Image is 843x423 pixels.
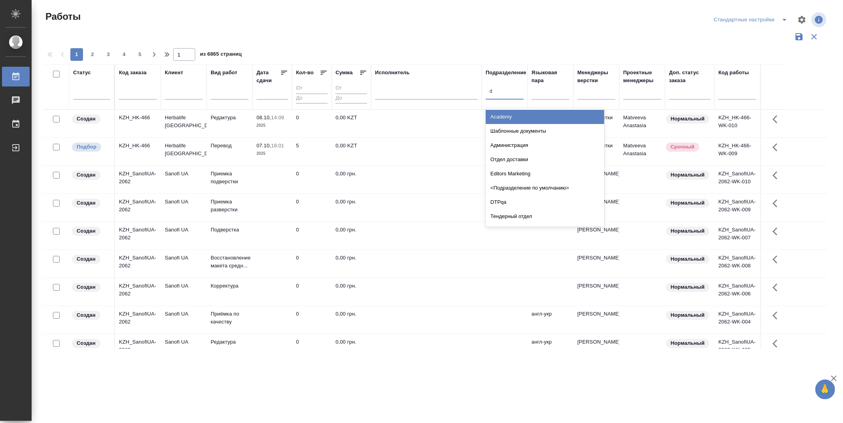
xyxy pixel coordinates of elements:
p: Редактура [211,114,249,122]
p: 2025 [256,122,288,130]
button: 2 [86,48,99,61]
button: Сохранить фильтры [792,29,807,44]
div: Статус [73,69,91,77]
div: Заказ еще не согласован с клиентом, искать исполнителей рано [71,310,110,321]
p: Sanofi UA [165,338,203,346]
p: Создан [77,339,96,347]
p: 08.10, [256,115,271,120]
button: Здесь прячутся важные кнопки [768,222,787,241]
td: 0,00 KZT [332,138,371,165]
p: Нормальный [671,115,705,123]
td: KZH_HK-466-WK-010 [715,110,760,137]
button: 3 [102,48,115,61]
div: KZH_HK-466 [119,114,157,122]
div: Можно подбирать исполнителей [71,142,110,152]
td: 0,00 грн. [332,222,371,250]
p: 07.10, [256,143,271,149]
div: Academy [486,110,604,124]
div: KZH_SanofiUA-2062 [119,338,157,354]
div: Заказ еще не согласован с клиентом, искать исполнителей рано [71,198,110,209]
p: Создан [77,311,96,319]
span: 2 [86,51,99,58]
div: KZH_SanofiUA-2062 [119,198,157,214]
p: Подверстка [211,226,249,234]
div: Код работы [719,69,749,77]
td: 0,00 грн. [332,250,371,278]
p: [PERSON_NAME] [577,170,615,178]
p: Приёмка по качеству [211,310,249,326]
td: 0,00 грн. [332,306,371,334]
p: Нормальный [671,171,705,179]
p: [PERSON_NAME] [577,226,615,234]
td: 0 [292,110,332,137]
td: KZH_SanofiUA-2062-WK-008 [715,250,760,278]
td: KZH_SanofiUA-2062-WK-005 [715,334,760,362]
td: KZH_SanofiUA-2062-WK-006 [715,278,760,306]
td: KZH_SanofiUA-2062-WK-007 [715,222,760,250]
div: Заказ еще не согласован с клиентом, искать исполнителей рано [71,254,110,265]
p: Sanofi UA [165,310,203,318]
button: Здесь прячутся важные кнопки [768,334,787,353]
p: Создан [77,115,96,123]
div: split button [712,13,792,26]
div: KZH_SanofiUA-2062 [119,254,157,270]
td: Matveeva Anastasia [619,138,665,165]
td: 0 [292,334,332,362]
div: KZH_SanofiUA-2062 [119,170,157,186]
div: Вид работ [211,69,238,77]
p: 18:01 [271,143,284,149]
td: 0,00 KZT [332,110,371,137]
div: Клиент [165,69,183,77]
td: 0,00 грн. [332,278,371,306]
div: Администрация [486,138,604,152]
p: Срочный [671,143,694,151]
td: KZH_SanofiUA-2062-WK-009 [715,194,760,222]
button: Здесь прячутся важные кнопки [768,278,787,297]
td: KZH_SanofiUA-2062-WK-010 [715,166,760,194]
p: Приемка подверстки [211,170,249,186]
input: До [336,94,367,103]
p: [PERSON_NAME] [577,254,615,262]
button: 🙏 [815,380,835,399]
div: Editors Marketing [486,167,604,181]
td: 5 [292,138,332,165]
p: Нормальный [671,311,705,319]
div: Тендерный отдел [486,209,604,224]
span: 🙏 [818,381,832,398]
div: Заказ еще не согласован с клиентом, искать исполнителей рано [71,170,110,180]
p: [PERSON_NAME] [577,338,615,346]
button: Здесь прячутся важные кнопки [768,194,787,213]
div: Проектные менеджеры [623,69,661,85]
p: Создан [77,283,96,291]
p: Подбор [77,143,96,151]
div: DTPqa [486,195,604,209]
span: 4 [118,51,130,58]
td: 0,00 грн. [332,194,371,222]
span: Работы [43,10,81,23]
p: Нормальный [671,255,705,263]
td: 0 [292,250,332,278]
p: Редактура [211,338,249,346]
p: Создан [77,255,96,263]
div: Кол-во [296,69,314,77]
p: Нормальный [671,227,705,235]
span: 5 [134,51,146,58]
span: 3 [102,51,115,58]
button: Здесь прячутся важные кнопки [768,166,787,185]
div: Заказ еще не согласован с клиентом, искать исполнителей рано [71,282,110,293]
p: Приемка разверстки [211,198,249,214]
button: 5 [134,48,146,61]
p: Нормальный [671,199,705,207]
td: 0 [292,166,332,194]
td: 0,00 грн. [332,166,371,194]
p: 14:09 [271,115,284,120]
p: Sanofi UA [165,198,203,206]
p: Sanofi UA [165,226,203,234]
div: <Подразделение по умолчанию> [486,181,604,195]
p: Создан [77,227,96,235]
p: Нормальный [671,339,705,347]
div: Дата сдачи [256,69,280,85]
p: Sanofi UA [165,170,203,178]
div: Заказ еще не согласован с клиентом, искать исполнителей рано [71,114,110,124]
p: Herbalife [GEOGRAPHIC_DATA] [165,114,203,130]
